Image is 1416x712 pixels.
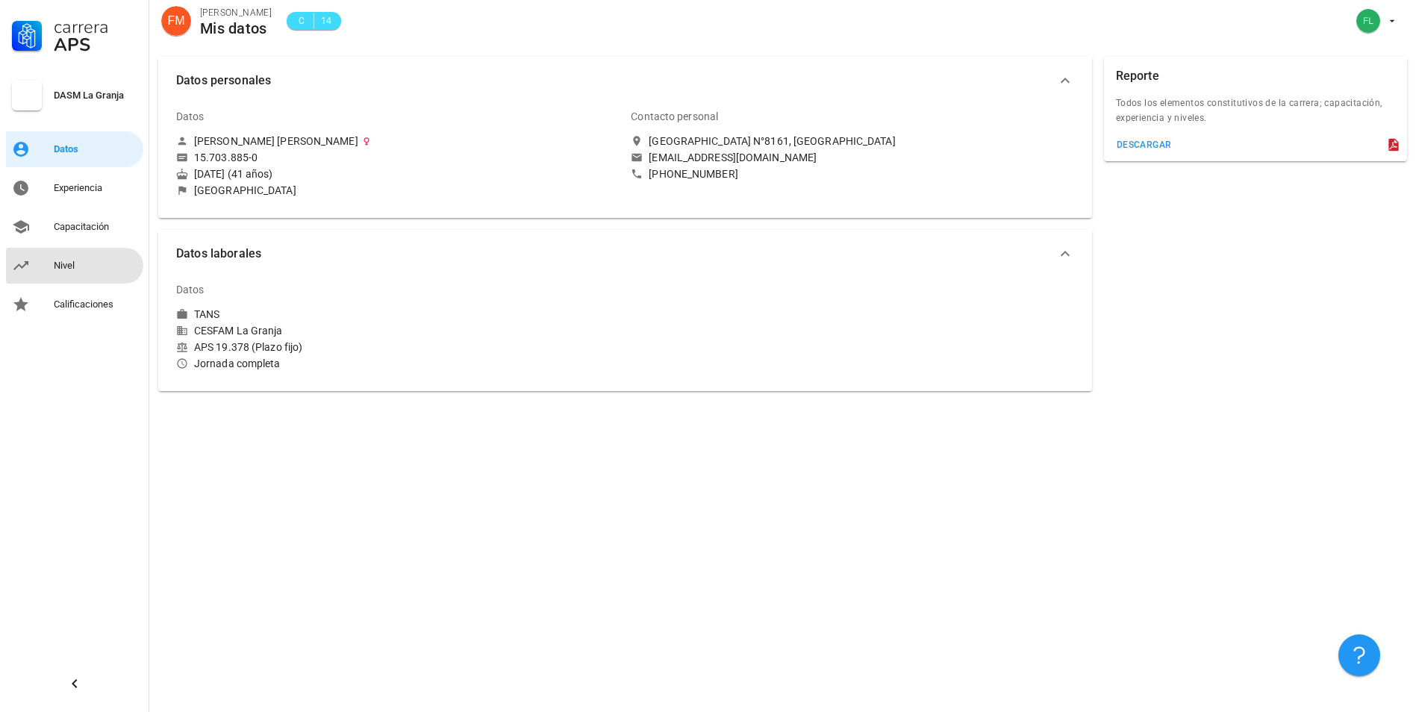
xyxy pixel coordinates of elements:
[6,170,143,206] a: Experiencia
[1116,57,1159,96] div: Reporte
[158,230,1092,278] button: Datos laborales
[54,18,137,36] div: Carrera
[1104,96,1407,134] div: Todos los elementos constitutivos de la carrera; capacitación, experiencia y niveles.
[649,151,817,164] div: [EMAIL_ADDRESS][DOMAIN_NAME]
[54,182,137,194] div: Experiencia
[176,324,619,337] div: CESFAM La Granja
[161,6,191,36] div: avatar
[176,340,619,354] div: APS 19.378 (Plazo fijo)
[649,134,895,148] div: [GEOGRAPHIC_DATA] N°8161, [GEOGRAPHIC_DATA]
[200,20,272,37] div: Mis datos
[631,99,718,134] div: Contacto personal
[6,248,143,284] a: Nivel
[320,13,332,28] span: 14
[6,209,143,245] a: Capacitación
[158,57,1092,104] button: Datos personales
[1110,134,1178,155] button: descargar
[6,287,143,322] a: Calificaciones
[54,299,137,310] div: Calificaciones
[54,143,137,155] div: Datos
[649,167,737,181] div: [PHONE_NUMBER]
[176,70,1056,91] span: Datos personales
[54,90,137,102] div: DASM La Granja
[631,134,1073,148] a: [GEOGRAPHIC_DATA] N°8161, [GEOGRAPHIC_DATA]
[176,272,205,307] div: Datos
[176,99,205,134] div: Datos
[176,243,1056,264] span: Datos laborales
[167,6,184,36] span: FM
[200,5,272,20] div: [PERSON_NAME]
[1356,9,1380,33] div: avatar
[54,260,137,272] div: Nivel
[176,357,619,370] div: Jornada completa
[631,151,1073,164] a: [EMAIL_ADDRESS][DOMAIN_NAME]
[6,131,143,167] a: Datos
[194,184,296,197] div: [GEOGRAPHIC_DATA]
[631,167,1073,181] a: [PHONE_NUMBER]
[194,151,258,164] div: 15.703.885-0
[54,221,137,233] div: Capacitación
[194,134,358,148] div: [PERSON_NAME] [PERSON_NAME]
[194,307,219,321] div: TANS
[54,36,137,54] div: APS
[1116,140,1172,150] div: descargar
[296,13,308,28] span: C
[176,167,619,181] div: [DATE] (41 años)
